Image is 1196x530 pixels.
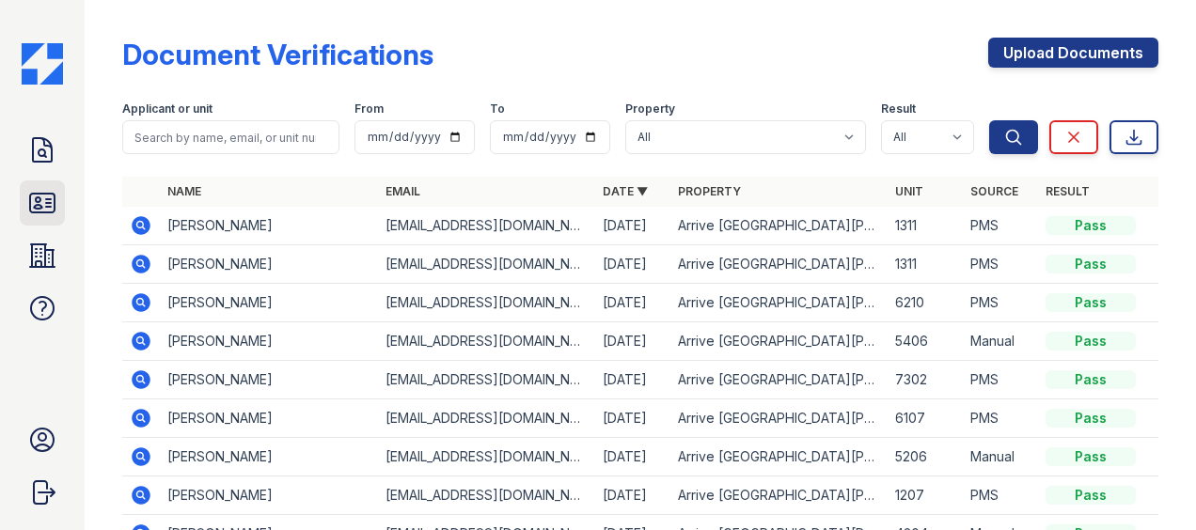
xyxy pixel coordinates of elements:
td: [PERSON_NAME] [160,438,377,476]
td: PMS [963,245,1038,284]
a: Source [970,184,1018,198]
td: Arrive [GEOGRAPHIC_DATA][PERSON_NAME] [670,207,888,245]
label: Property [625,101,675,117]
td: 1311 [888,207,963,245]
td: Arrive [GEOGRAPHIC_DATA][PERSON_NAME] [670,322,888,361]
td: Arrive [GEOGRAPHIC_DATA][PERSON_NAME] [670,438,888,476]
td: 6210 [888,284,963,322]
td: [DATE] [595,361,670,399]
td: [EMAIL_ADDRESS][DOMAIN_NAME] [378,322,595,361]
td: PMS [963,207,1038,245]
label: Applicant or unit [122,101,212,117]
td: 5206 [888,438,963,476]
td: [EMAIL_ADDRESS][DOMAIN_NAME] [378,207,595,245]
td: [DATE] [595,399,670,438]
td: Arrive [GEOGRAPHIC_DATA][PERSON_NAME] [670,399,888,438]
div: Pass [1046,370,1136,389]
td: PMS [963,361,1038,399]
td: [PERSON_NAME] [160,245,377,284]
td: 7302 [888,361,963,399]
td: 1207 [888,476,963,515]
div: Pass [1046,293,1136,312]
td: [PERSON_NAME] [160,207,377,245]
td: [DATE] [595,322,670,361]
td: [EMAIL_ADDRESS][DOMAIN_NAME] [378,284,595,322]
td: Arrive [GEOGRAPHIC_DATA][PERSON_NAME] [670,476,888,515]
td: [EMAIL_ADDRESS][DOMAIN_NAME] [378,438,595,476]
a: Upload Documents [988,38,1158,68]
label: To [490,101,505,117]
td: [EMAIL_ADDRESS][DOMAIN_NAME] [378,361,595,399]
img: CE_Icon_Blue-c292c112584629df590d857e76928e9f676e5b41ef8f769ba2f05ee15b207248.png [22,43,63,85]
td: Arrive [GEOGRAPHIC_DATA][PERSON_NAME] [670,361,888,399]
label: From [354,101,384,117]
div: Document Verifications [122,38,433,71]
div: Pass [1046,216,1136,235]
td: 6107 [888,399,963,438]
a: Unit [895,184,923,198]
td: 5406 [888,322,963,361]
td: PMS [963,476,1038,515]
td: [EMAIL_ADDRESS][DOMAIN_NAME] [378,245,595,284]
td: [DATE] [595,207,670,245]
td: PMS [963,284,1038,322]
td: Arrive [GEOGRAPHIC_DATA][PERSON_NAME] [670,284,888,322]
div: Pass [1046,409,1136,428]
td: [DATE] [595,476,670,515]
a: Name [167,184,201,198]
td: [DATE] [595,245,670,284]
td: Manual [963,438,1038,476]
td: [EMAIL_ADDRESS][DOMAIN_NAME] [378,399,595,438]
div: Pass [1046,332,1136,351]
a: Result [1046,184,1090,198]
td: 1311 [888,245,963,284]
input: Search by name, email, or unit number [122,120,339,154]
a: Date ▼ [603,184,648,198]
div: Pass [1046,486,1136,505]
td: [PERSON_NAME] [160,399,377,438]
label: Result [881,101,916,117]
a: Email [386,184,420,198]
div: Pass [1046,447,1136,466]
td: [EMAIL_ADDRESS][DOMAIN_NAME] [378,476,595,515]
td: PMS [963,399,1038,438]
td: Arrive [GEOGRAPHIC_DATA][PERSON_NAME] [670,245,888,284]
a: Property [678,184,741,198]
div: Pass [1046,255,1136,273]
td: [DATE] [595,284,670,322]
td: [DATE] [595,438,670,476]
td: [PERSON_NAME] [160,322,377,361]
td: [PERSON_NAME] [160,361,377,399]
td: [PERSON_NAME] [160,284,377,322]
td: Manual [963,322,1038,361]
td: [PERSON_NAME] [160,476,377,515]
